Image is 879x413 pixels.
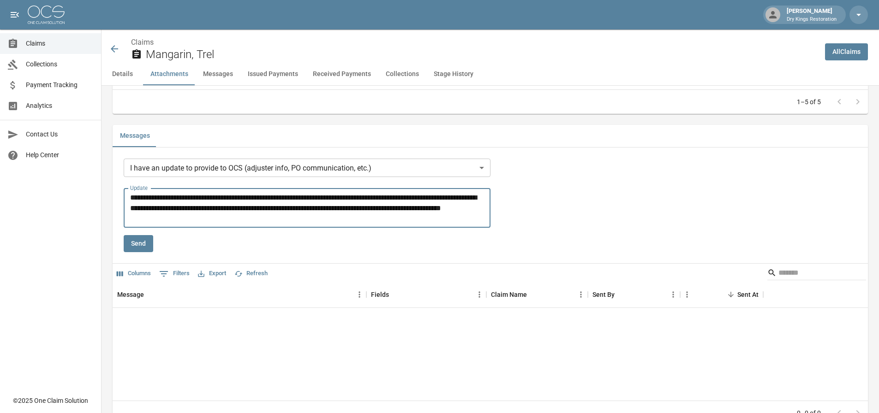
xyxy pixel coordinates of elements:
[26,80,94,90] span: Payment Tracking
[157,266,192,281] button: Show filters
[666,288,680,301] button: Menu
[366,282,486,307] div: Fields
[783,6,840,23] div: [PERSON_NAME]
[26,101,94,111] span: Analytics
[113,125,157,147] button: Messages
[232,266,270,281] button: Refresh
[491,282,527,307] div: Claim Name
[124,235,153,252] button: Send
[113,282,366,307] div: Message
[389,288,402,301] button: Sort
[146,48,818,61] h2: Mangarin, Trel
[130,184,148,192] label: Update
[486,282,588,307] div: Claim Name
[767,265,866,282] div: Search
[527,288,540,301] button: Sort
[144,288,157,301] button: Sort
[26,150,94,160] span: Help Center
[102,63,143,85] button: Details
[305,63,378,85] button: Received Payments
[26,130,94,139] span: Contact Us
[588,282,680,307] div: Sent By
[113,125,868,147] div: related-list tabs
[102,63,879,85] div: anchor tabs
[124,159,490,177] div: I have an update to provide to OCS (adjuster info, PO communication, etc.)
[131,37,818,48] nav: breadcrumb
[28,6,65,24] img: ocs-logo-white-transparent.png
[680,288,694,301] button: Menu
[825,43,868,60] a: AllClaims
[117,282,144,307] div: Message
[196,266,228,281] button: Export
[196,63,240,85] button: Messages
[574,288,588,301] button: Menu
[131,38,154,47] a: Claims
[353,288,366,301] button: Menu
[737,282,759,307] div: Sent At
[615,288,628,301] button: Sort
[378,63,426,85] button: Collections
[240,63,305,85] button: Issued Payments
[13,396,88,405] div: © 2025 One Claim Solution
[592,282,615,307] div: Sent By
[426,63,481,85] button: Stage History
[787,16,837,24] p: Dry Kings Restoration
[472,288,486,301] button: Menu
[6,6,24,24] button: open drawer
[26,59,94,69] span: Collections
[26,39,94,48] span: Claims
[724,288,737,301] button: Sort
[371,282,389,307] div: Fields
[114,266,153,281] button: Select columns
[680,282,763,307] div: Sent At
[797,97,821,106] p: 1–5 of 5
[143,63,196,85] button: Attachments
